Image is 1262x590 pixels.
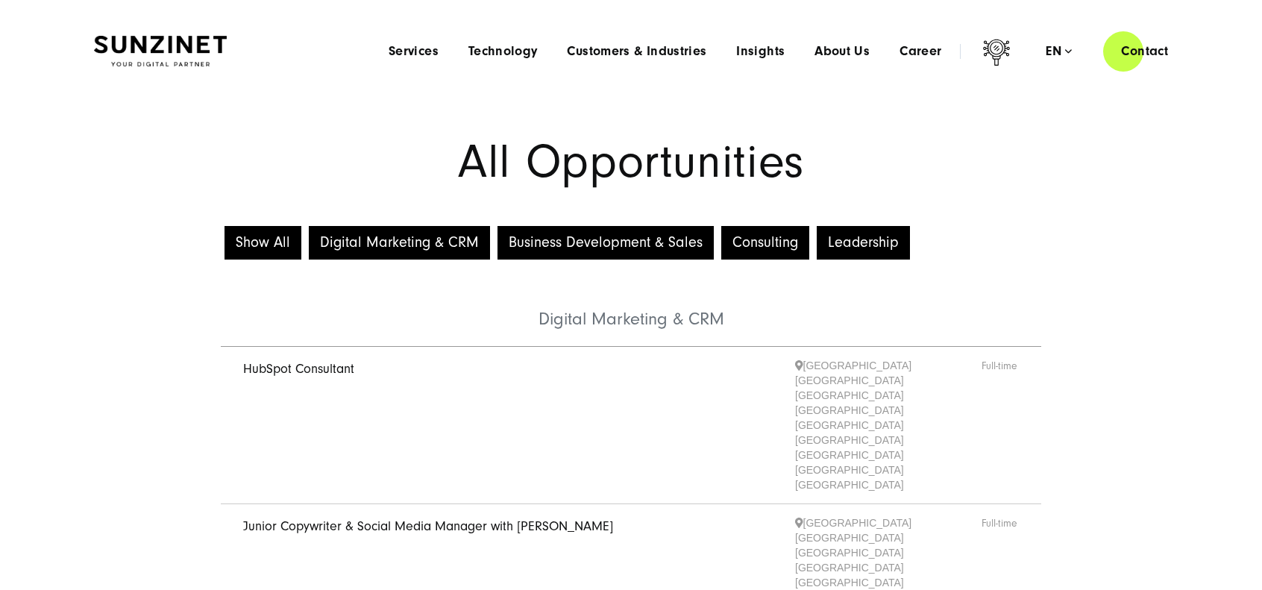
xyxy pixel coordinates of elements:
button: Digital Marketing & CRM [309,226,490,260]
a: HubSpot Consultant [243,361,354,377]
div: en [1046,44,1072,59]
a: Services [389,44,439,59]
a: Career [900,44,941,59]
button: Business Development & Sales [497,226,714,260]
span: [GEOGRAPHIC_DATA] [GEOGRAPHIC_DATA] [GEOGRAPHIC_DATA] [GEOGRAPHIC_DATA] [GEOGRAPHIC_DATA] [795,515,982,590]
h1: All Opportunities [94,139,1168,185]
a: Insights [736,44,785,59]
li: Digital Marketing & CRM [221,263,1041,347]
a: Junior Copywriter & Social Media Manager with [PERSON_NAME] [243,518,613,534]
a: Contact [1103,30,1186,72]
a: Technology [468,44,538,59]
span: [GEOGRAPHIC_DATA] [GEOGRAPHIC_DATA] [GEOGRAPHIC_DATA] [GEOGRAPHIC_DATA] [GEOGRAPHIC_DATA] [GEOGRA... [795,358,982,492]
button: Show All [225,226,301,260]
button: Leadership [817,226,910,260]
span: Full-time [982,515,1019,590]
img: SUNZINET Full Service Digital Agentur [94,36,227,67]
a: About Us [814,44,870,59]
span: Full-time [982,358,1019,492]
button: Consulting [721,226,809,260]
a: Customers & Industries [567,44,706,59]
